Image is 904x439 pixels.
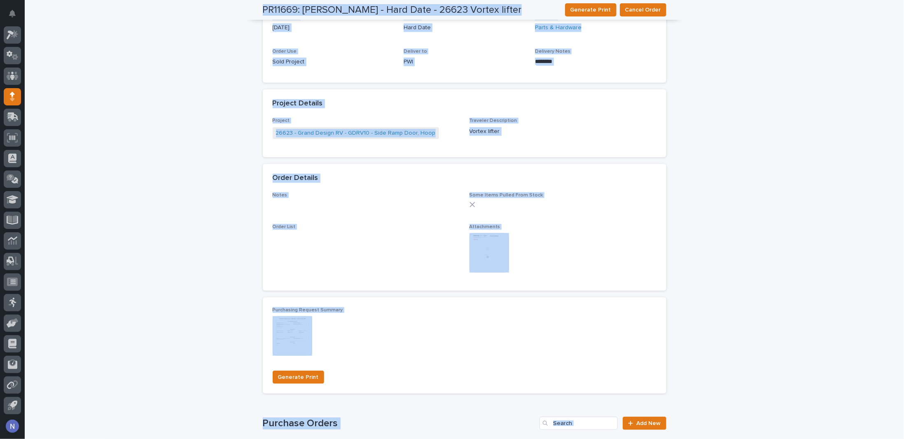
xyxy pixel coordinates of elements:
div: Notifications [10,10,21,23]
span: Purchasing Request Summary [273,308,343,313]
h1: Purchase Orders [263,418,537,430]
a: 26623 - Grand Design RV - GDRV10 - Side Ramp Door, Hoop [276,129,436,138]
span: Notes [273,193,287,198]
p: Vortex lifter [470,127,656,136]
a: Parts & Hardware [535,23,582,32]
span: Generate Print [570,6,611,14]
button: Generate Print [273,371,324,384]
span: Order Use [273,49,297,54]
span: Delivery Notes [535,49,570,54]
span: Generate Print [278,373,319,381]
span: Some Items Pulled From Stock [470,193,543,198]
span: Deliver to [404,49,427,54]
span: Order List [273,224,296,229]
span: Traveler Description [470,118,517,123]
h2: Order Details [273,174,318,183]
input: Search [540,417,618,430]
h2: Project Details [273,99,323,108]
p: PWI [404,58,525,66]
button: Generate Print [565,3,617,16]
p: Hard Date [404,23,525,32]
span: Cancel Order [625,6,661,14]
button: Notifications [4,5,21,22]
span: Project [273,118,290,123]
button: Cancel Order [620,3,666,16]
h2: PR11669: [PERSON_NAME] - Hard Date - 26623 Vortex lifter [263,4,522,16]
span: Add New [637,420,661,426]
a: Add New [623,417,666,430]
p: [DATE] [273,23,394,32]
button: users-avatar [4,418,21,435]
span: Attachments [470,224,500,229]
p: Sold Project [273,58,394,66]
